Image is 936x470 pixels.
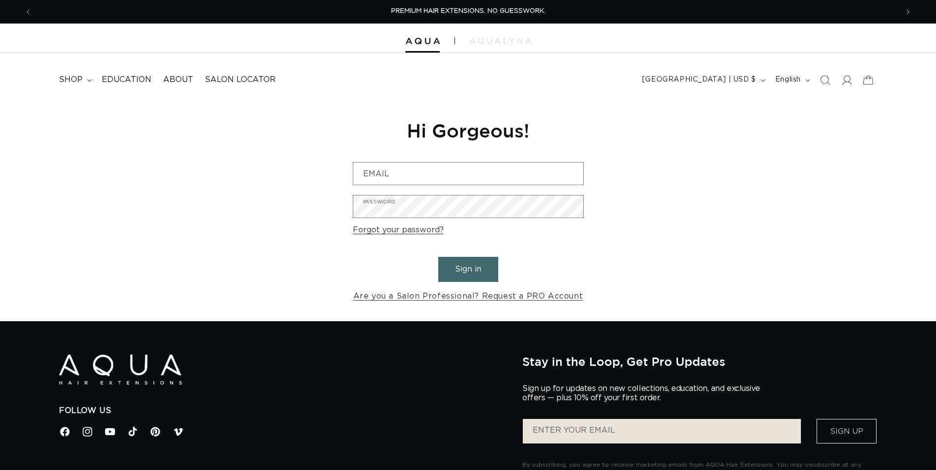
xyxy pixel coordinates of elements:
[199,69,282,91] a: Salon Locator
[814,69,836,91] summary: Search
[353,118,584,142] h1: Hi Gorgeous!
[205,75,276,85] span: Salon Locator
[391,8,545,14] span: PREMIUM HAIR EXTENSIONS. NO GUESSWORK.
[102,75,151,85] span: Education
[17,2,39,21] button: Previous announcement
[59,75,83,85] span: shop
[522,355,877,368] h2: Stay in the Loop, Get Pro Updates
[59,355,182,385] img: Aqua Hair Extensions
[769,71,814,89] button: English
[353,223,444,237] a: Forgot your password?
[438,257,498,282] button: Sign in
[163,75,193,85] span: About
[470,38,531,44] img: aqualyna.com
[522,384,768,403] p: Sign up for updates on new collections, education, and exclusive offers — plus 10% off your first...
[353,163,583,185] input: Email
[353,289,583,304] a: Are you a Salon Professional? Request a PRO Account
[523,419,801,443] input: ENTER YOUR EMAIL
[96,69,157,91] a: Education
[157,69,199,91] a: About
[897,2,919,21] button: Next announcement
[636,71,769,89] button: [GEOGRAPHIC_DATA] | USD $
[53,69,96,91] summary: shop
[642,75,756,85] span: [GEOGRAPHIC_DATA] | USD $
[59,406,508,416] h2: Follow Us
[817,419,877,443] button: Sign Up
[775,75,801,85] span: English
[405,38,440,45] img: Aqua Hair Extensions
